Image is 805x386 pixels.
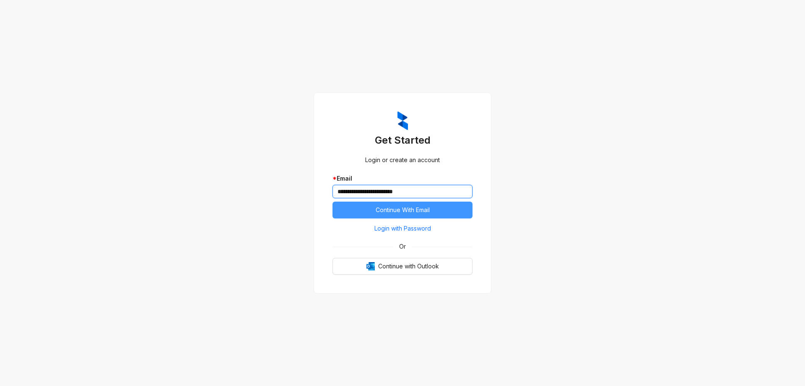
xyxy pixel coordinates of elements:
img: Outlook [366,262,375,270]
h3: Get Started [332,134,473,147]
img: ZumaIcon [397,111,408,131]
button: Login with Password [332,222,473,235]
span: Or [393,242,412,251]
span: Continue With Email [376,205,430,215]
button: OutlookContinue with Outlook [332,258,473,275]
span: Login with Password [374,224,431,233]
div: Email [332,174,473,183]
button: Continue With Email [332,202,473,218]
div: Login or create an account [332,155,473,165]
span: Continue with Outlook [378,262,439,271]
